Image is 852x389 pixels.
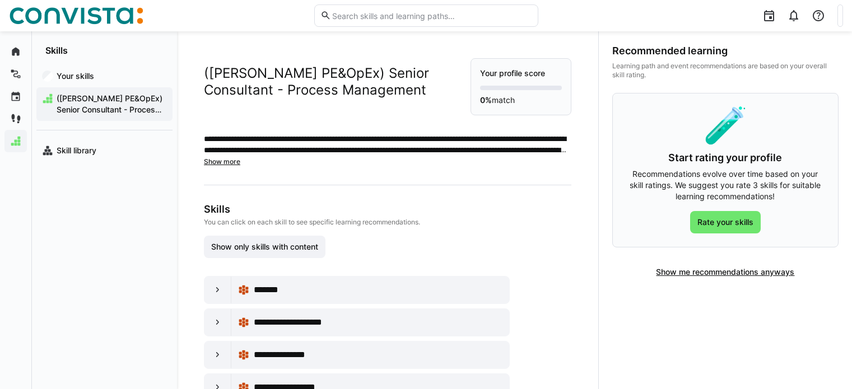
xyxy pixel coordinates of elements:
button: Show only skills with content [204,236,325,258]
div: Recommended learning [612,45,839,57]
span: ([PERSON_NAME] PE&OpEx) Senior Consultant - Process Management [55,93,167,115]
p: Recommendations evolve over time based on your skill ratings. We suggest you rate 3 skills for su... [626,168,825,202]
h2: ([PERSON_NAME] PE&OpEx) Senior Consultant - Process Management [204,65,471,99]
p: Your profile score [480,68,562,79]
h3: Start rating your profile [626,152,825,164]
p: match [480,95,562,106]
h3: Skills [204,203,571,215]
span: Show more [204,157,240,166]
input: Search skills and learning paths… [331,11,532,21]
span: Show only skills with content [209,241,320,252]
span: Show me recommendations anyways [654,266,796,278]
div: Learning path and event recommendations are based on your overall skill rating. [612,62,839,79]
p: You can click on each skill to see specific learning recommendations. [204,218,571,227]
button: Rate your skills [690,211,761,233]
div: 🧪 [626,107,825,143]
strong: 0% [480,95,492,105]
button: Show me recommendations anyways [649,261,802,283]
span: Rate your skills [696,217,755,228]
